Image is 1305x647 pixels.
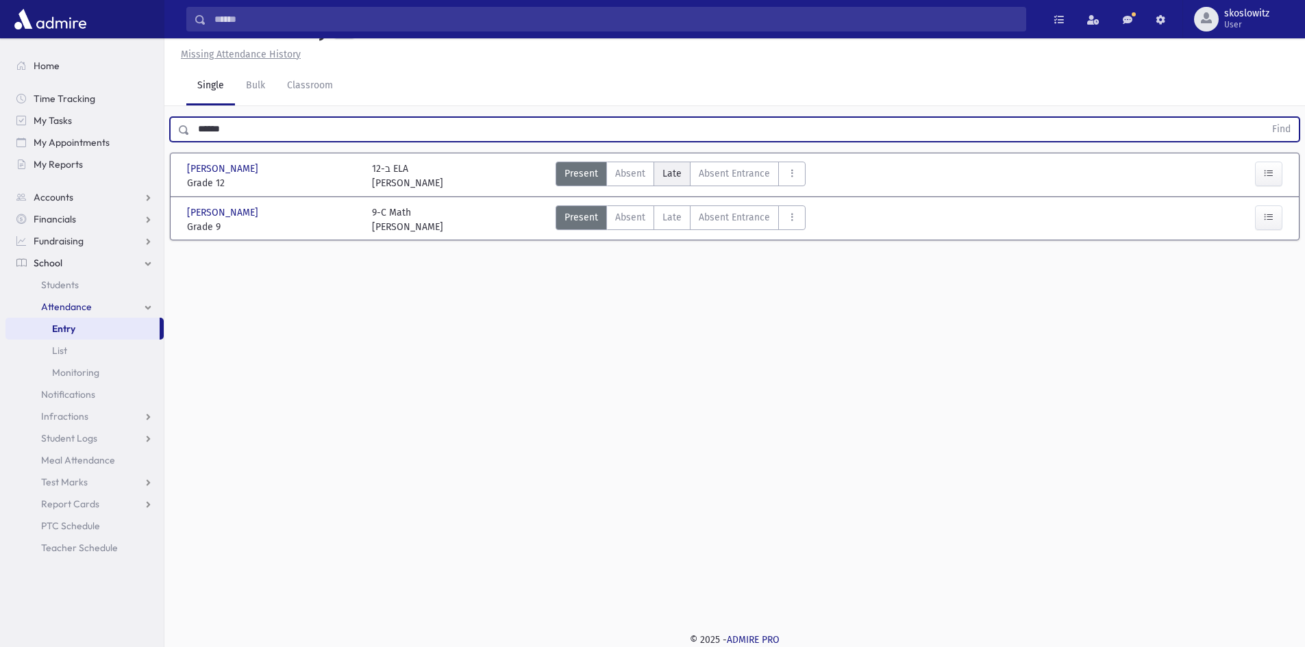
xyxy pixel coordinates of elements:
a: Bulk [235,67,276,105]
a: Home [5,55,164,77]
span: Accounts [34,191,73,203]
a: Teacher Schedule [5,537,164,559]
span: Notifications [41,388,95,401]
img: AdmirePro [11,5,90,33]
a: Fundraising [5,230,164,252]
a: Report Cards [5,493,164,515]
span: List [52,344,67,357]
a: Single [186,67,235,105]
span: Monitoring [52,366,99,379]
span: Grade 9 [187,220,358,234]
span: Report Cards [41,498,99,510]
a: Missing Attendance History [175,49,301,60]
span: [PERSON_NAME] [187,205,261,220]
span: School [34,257,62,269]
a: Test Marks [5,471,164,493]
span: User [1224,19,1269,30]
a: My Appointments [5,131,164,153]
input: Search [206,7,1026,31]
span: PTC Schedule [41,520,100,532]
a: Notifications [5,383,164,405]
span: Home [34,60,60,72]
div: AttTypes [556,205,806,234]
span: Late [662,166,682,181]
span: My Tasks [34,114,72,127]
a: Attendance [5,296,164,318]
a: Monitoring [5,361,164,383]
span: Present [564,166,598,181]
a: Student Logs [5,427,164,449]
span: Teacher Schedule [41,542,118,554]
a: My Tasks [5,110,164,131]
span: Absent [615,210,645,225]
span: Entry [52,322,75,335]
span: Time Tracking [34,92,95,105]
span: Grade 12 [187,176,358,190]
a: Accounts [5,186,164,208]
span: Fundraising [34,235,84,247]
span: Present [564,210,598,225]
span: Absent Entrance [699,210,770,225]
span: skoslowitz [1224,8,1269,19]
a: My Reports [5,153,164,175]
span: My Appointments [34,136,110,149]
a: Classroom [276,67,344,105]
a: Infractions [5,405,164,427]
a: School [5,252,164,274]
a: PTC Schedule [5,515,164,537]
div: 9-C Math [PERSON_NAME] [372,205,443,234]
span: [PERSON_NAME] [187,162,261,176]
span: Financials [34,213,76,225]
div: 12-ב ELA [PERSON_NAME] [372,162,443,190]
div: © 2025 - [186,633,1283,647]
a: Financials [5,208,164,230]
a: Meal Attendance [5,449,164,471]
span: Test Marks [41,476,88,488]
button: Find [1264,118,1299,141]
span: Attendance [41,301,92,313]
span: Student Logs [41,432,97,444]
span: Absent Entrance [699,166,770,181]
span: Late [662,210,682,225]
div: AttTypes [556,162,806,190]
span: Students [41,279,79,291]
a: Students [5,274,164,296]
a: Entry [5,318,160,340]
span: Absent [615,166,645,181]
a: List [5,340,164,361]
a: Time Tracking [5,88,164,110]
u: Missing Attendance History [181,49,301,60]
span: Infractions [41,410,88,422]
span: Meal Attendance [41,454,115,466]
span: My Reports [34,158,83,170]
